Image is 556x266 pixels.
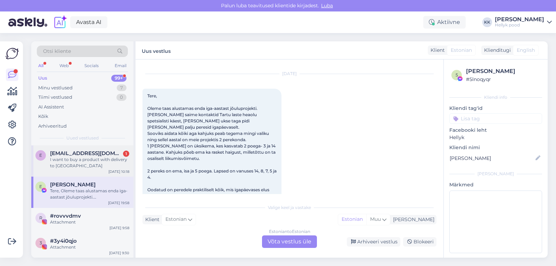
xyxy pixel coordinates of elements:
[83,61,100,70] div: Socials
[495,22,544,28] div: Hellyk pood
[109,250,129,256] div: [DATE] 9:30
[38,94,72,101] div: Tiimi vestlused
[116,94,126,101] div: 0
[428,47,445,54] div: Klient
[39,153,42,158] span: e
[39,215,42,220] span: r
[38,75,47,82] div: Uus
[456,72,458,78] span: 5
[50,156,129,169] div: I want to buy a product with delivery to [GEOGRAPHIC_DATA]
[481,47,511,54] div: Klienditugi
[450,154,534,162] input: Lisa nimi
[142,71,436,77] div: [DATE]
[117,84,126,91] div: 7
[142,216,160,223] div: Klient
[50,182,96,188] span: Emili Jürgen
[449,171,542,177] div: [PERSON_NAME]
[38,84,73,91] div: Minu vestlused
[50,238,77,244] span: #3y4i0qjo
[39,184,42,189] span: E
[423,16,466,29] div: Aktiivne
[319,2,335,9] span: Luba
[147,93,278,236] span: Tere, Oleme taas alustamas enda iga-aastast jõuluprojekti. [PERSON_NAME] saime kontaktid Tartu la...
[50,213,81,219] span: #rovvvdmv
[123,151,129,157] div: 1
[50,244,129,250] div: Attachment
[449,105,542,112] p: Kliendi tag'id
[40,240,42,245] span: 3
[66,135,99,141] span: Uued vestlused
[338,214,366,225] div: Estonian
[38,113,48,120] div: Kõik
[370,216,381,222] span: Muu
[38,123,67,130] div: Arhiveeritud
[58,61,70,70] div: Web
[109,225,129,231] div: [DATE] 9:58
[347,237,400,247] div: Arhiveeri vestlus
[482,17,492,27] div: KK
[390,216,434,223] div: [PERSON_NAME]
[466,67,540,75] div: [PERSON_NAME]
[50,150,122,156] span: ela.kalaczynska@gmail.com
[165,216,187,223] span: Estonian
[449,181,542,188] p: Märkmed
[517,47,535,54] span: English
[403,237,436,247] div: Blokeeri
[449,134,542,141] p: Hellyk
[451,47,472,54] span: Estonian
[142,204,436,211] div: Valige keel ja vastake
[37,61,45,70] div: All
[53,15,67,30] img: explore-ai
[449,127,542,134] p: Facebooki leht
[108,200,129,205] div: [DATE] 19:58
[70,16,107,28] a: Avasta AI
[108,169,129,174] div: [DATE] 10:18
[38,104,64,111] div: AI Assistent
[113,61,128,70] div: Email
[142,46,171,55] label: Uus vestlus
[269,228,310,235] div: Estonian to Estonian
[262,235,317,248] div: Võta vestlus üle
[495,17,552,28] a: [PERSON_NAME]Hellyk pood
[111,75,126,82] div: 99+
[449,94,542,100] div: Kliendi info
[495,17,544,22] div: [PERSON_NAME]
[466,75,540,83] div: # 5lnoqyqr
[449,113,542,124] input: Lisa tag
[43,48,71,55] span: Otsi kliente
[449,144,542,151] p: Kliendi nimi
[6,47,19,60] img: Askly Logo
[50,219,129,225] div: Attachment
[50,188,129,200] div: Tere, Oleme taas alustamas enda iga-aastast jõuluprojekti. [PERSON_NAME] saime kontaktid Tartu la...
